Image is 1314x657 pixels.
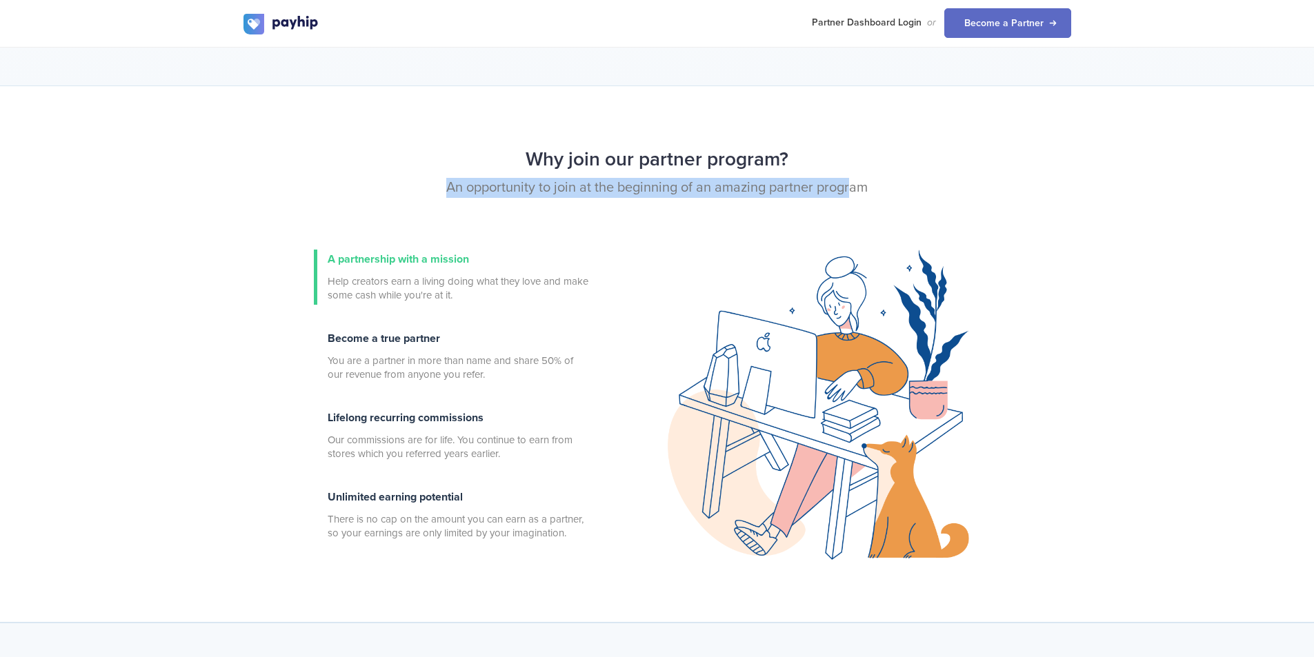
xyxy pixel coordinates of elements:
[328,332,440,345] span: Become a true partner
[944,8,1071,38] a: Become a Partner
[328,490,463,504] span: Unlimited earning potential
[314,487,590,543] a: Unlimited earning potential There is no cap on the amount you can earn as a partner, so your earn...
[328,354,590,381] span: You are a partner in more than name and share 50% of our revenue from anyone you refer.
[243,178,1071,198] p: An opportunity to join at the beginning of an amazing partner program
[328,433,590,461] span: Our commissions are for life. You continue to earn from stores which you referred years earlier.
[668,250,969,560] img: creator.png
[328,252,469,266] span: A partnership with a mission
[328,274,590,302] span: Help creators earn a living doing what they love and make some cash while you're at it.
[314,408,590,463] a: Lifelong recurring commissions Our commissions are for life. You continue to earn from stores whi...
[328,512,590,540] span: There is no cap on the amount you can earn as a partner, so your earnings are only limited by you...
[243,14,319,34] img: logo.svg
[243,141,1071,178] h2: Why join our partner program?
[314,250,590,305] a: A partnership with a mission Help creators earn a living doing what they love and make some cash ...
[328,411,484,425] span: Lifelong recurring commissions
[314,329,590,384] a: Become a true partner You are a partner in more than name and share 50% of our revenue from anyon...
